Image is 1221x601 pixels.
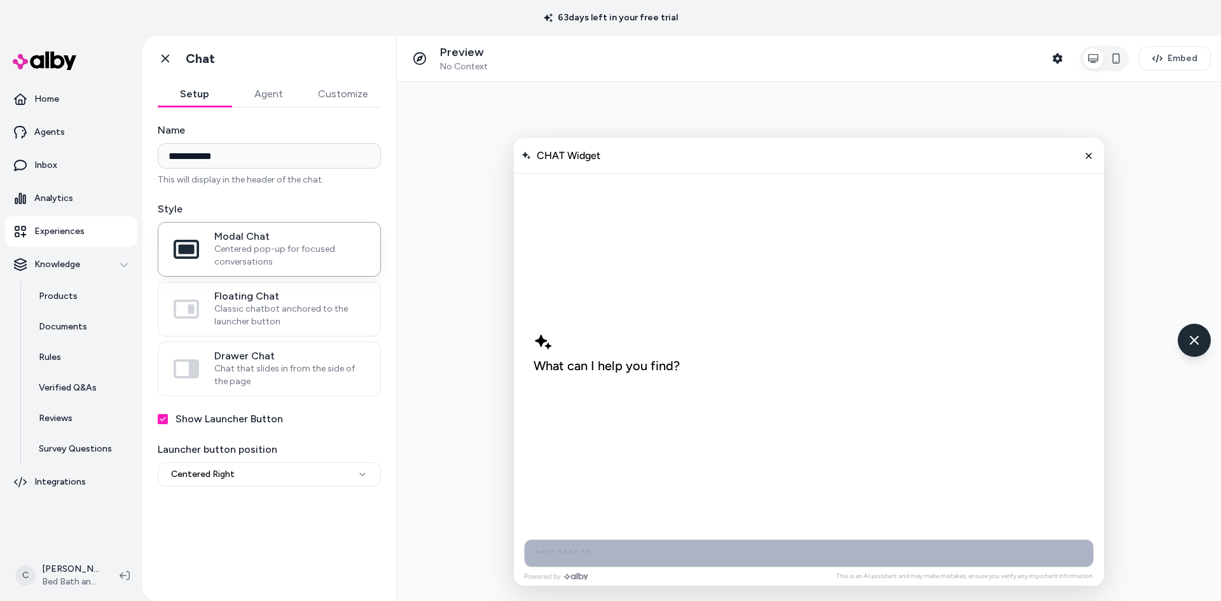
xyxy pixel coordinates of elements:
[39,382,97,394] p: Verified Q&As
[15,565,36,586] span: C
[1168,52,1197,65] span: Embed
[5,249,137,280] button: Knowledge
[158,81,231,107] button: Setup
[34,93,59,106] p: Home
[26,342,137,373] a: Rules
[5,84,137,114] a: Home
[42,563,99,576] p: [PERSON_NAME]
[26,434,137,464] a: Survey Questions
[34,476,86,488] p: Integrations
[26,312,137,342] a: Documents
[158,442,381,457] label: Launcher button position
[34,225,85,238] p: Experiences
[5,183,137,214] a: Analytics
[305,81,381,107] button: Customize
[26,403,137,434] a: Reviews
[536,11,686,24] p: 63 days left in your free trial
[214,363,365,388] span: Chat that slides in from the side of the page
[214,303,365,328] span: Classic chatbot anchored to the launcher button
[5,467,137,497] a: Integrations
[5,216,137,247] a: Experiences
[26,281,137,312] a: Products
[440,45,488,60] p: Preview
[34,258,80,271] p: Knowledge
[214,243,365,268] span: Centered pop-up for focused conversations
[231,81,305,107] button: Agent
[39,443,112,455] p: Survey Questions
[8,555,109,596] button: C[PERSON_NAME]Bed Bath and Beyond
[39,412,72,425] p: Reviews
[158,123,381,138] label: Name
[214,230,365,243] span: Modal Chat
[26,373,137,403] a: Verified Q&As
[214,350,365,363] span: Drawer Chat
[42,576,99,588] span: Bed Bath and Beyond
[39,351,61,364] p: Rules
[176,411,283,427] label: Show Launcher Button
[34,159,57,172] p: Inbox
[186,51,215,67] h1: Chat
[158,174,381,186] p: This will display in the header of the chat.
[214,290,365,303] span: Floating Chat
[13,52,76,70] img: alby Logo
[1139,46,1211,71] button: Embed
[5,150,137,181] a: Inbox
[5,117,137,148] a: Agents
[34,126,65,139] p: Agents
[39,321,87,333] p: Documents
[440,61,488,73] span: No Context
[39,290,78,303] p: Products
[158,202,381,217] label: Style
[34,192,73,205] p: Analytics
